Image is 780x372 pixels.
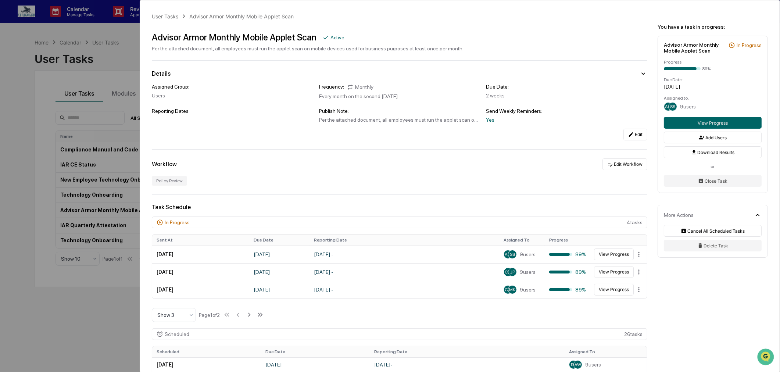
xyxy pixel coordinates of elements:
div: More Actions [664,212,694,218]
div: Policy Review [152,176,187,186]
div: Progress [664,60,762,65]
span: JP [510,269,515,275]
span: 9 users [520,251,536,257]
div: Details [152,70,171,77]
span: RS [571,362,576,367]
span: AC [665,104,672,109]
div: Every month on the second [DATE] [319,93,480,99]
button: View Progress [594,266,634,278]
span: 9 users [680,104,696,110]
div: Page 1 of 2 [199,312,220,318]
td: [DATE] [152,281,249,298]
a: 🗄️Attestations [50,137,94,150]
div: Yes [486,117,647,123]
span: MK [509,287,516,292]
button: View Progress [594,284,634,296]
button: Add Users [664,132,762,143]
div: Reporting Dates: [152,108,313,114]
div: 26 task s [152,328,647,340]
div: 89% [549,269,586,275]
span: AC [505,252,511,257]
span: CD [505,287,511,292]
span: SS [510,252,515,257]
div: Workflow [152,161,177,168]
td: [DATE] - [310,281,499,298]
div: 🖐️ [7,140,13,146]
div: Active [330,35,344,40]
th: Due Date [249,235,310,246]
div: We're available if you need us! [25,111,93,117]
a: Powered byPylon [52,171,89,177]
div: Scheduled [165,331,189,337]
div: Start new chat [25,103,121,111]
a: 🖐️Preclearance [4,137,50,150]
th: Reporting Date [370,346,565,357]
div: Advisor Armor Monthly Mobile Applet Scan [664,42,726,54]
th: Progress [545,235,590,246]
div: You have a task in progress: [658,24,768,30]
span: Data Lookup [15,154,46,161]
td: [DATE] - [310,263,499,281]
th: Reporting Date [310,235,499,246]
td: [DATE] - [310,246,499,263]
div: or [664,164,762,169]
span: Attestations [61,140,91,147]
div: 2 weeks [486,93,647,99]
td: [DATE] [249,263,310,281]
th: Scheduled [152,346,261,357]
button: Edit [623,129,647,140]
button: Download Results [664,146,762,158]
span: CD [505,269,511,275]
button: Edit Workflow [602,158,647,170]
a: 🔎Data Lookup [4,151,49,164]
td: [DATE] [152,263,249,281]
button: View Progress [594,248,634,260]
div: 89% [549,287,586,293]
button: View Progress [664,117,762,129]
div: Assigned Group: [152,84,313,90]
span: Preclearance [15,140,47,147]
button: Start new chat [125,105,134,114]
td: [DATE] - [370,357,565,372]
td: [DATE] [249,246,310,263]
div: Due Date: [664,77,762,82]
div: 🗄️ [53,140,59,146]
p: How can we help? [7,62,134,74]
span: 9 users [520,287,536,293]
div: 🔎 [7,154,13,160]
div: In Progress [165,219,190,225]
div: 4 task s [152,217,647,228]
button: Cancel All Scheduled Tasks [664,225,762,237]
div: Monthly [347,84,373,90]
span: Pylon [73,172,89,177]
td: [DATE] [152,357,261,372]
div: [DATE] [664,84,762,90]
span: SS [670,104,675,109]
div: In Progress [737,42,762,48]
span: 9 users [520,269,536,275]
iframe: Open customer support [756,348,776,368]
img: 1746055101610-c473b297-6a78-478c-a979-82029cc54cd1 [7,103,21,117]
th: Assigned To [565,346,647,357]
div: User Tasks [152,13,178,19]
td: [DATE] [152,246,249,263]
span: 9 users [585,362,601,368]
div: 89% [549,251,586,257]
button: Delete Task [664,240,762,251]
th: Due Date [261,346,370,357]
img: Greenboard [7,40,22,55]
button: Close Task [664,175,762,187]
td: [DATE] [261,357,370,372]
div: Users [152,93,313,99]
div: Send Weekly Reminders: [486,108,647,114]
div: Due Date: [486,84,647,90]
div: Advisor Armor Monthly Mobile Applet Scan [189,13,294,19]
div: Per the attached document, all employees must run the applet scan on mobile devices used for busi... [152,46,464,51]
div: 89% [702,66,711,71]
div: Publish Note: [319,108,480,114]
span: AW [575,362,581,367]
td: [DATE] [249,281,310,298]
div: Frequency: [319,84,344,90]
